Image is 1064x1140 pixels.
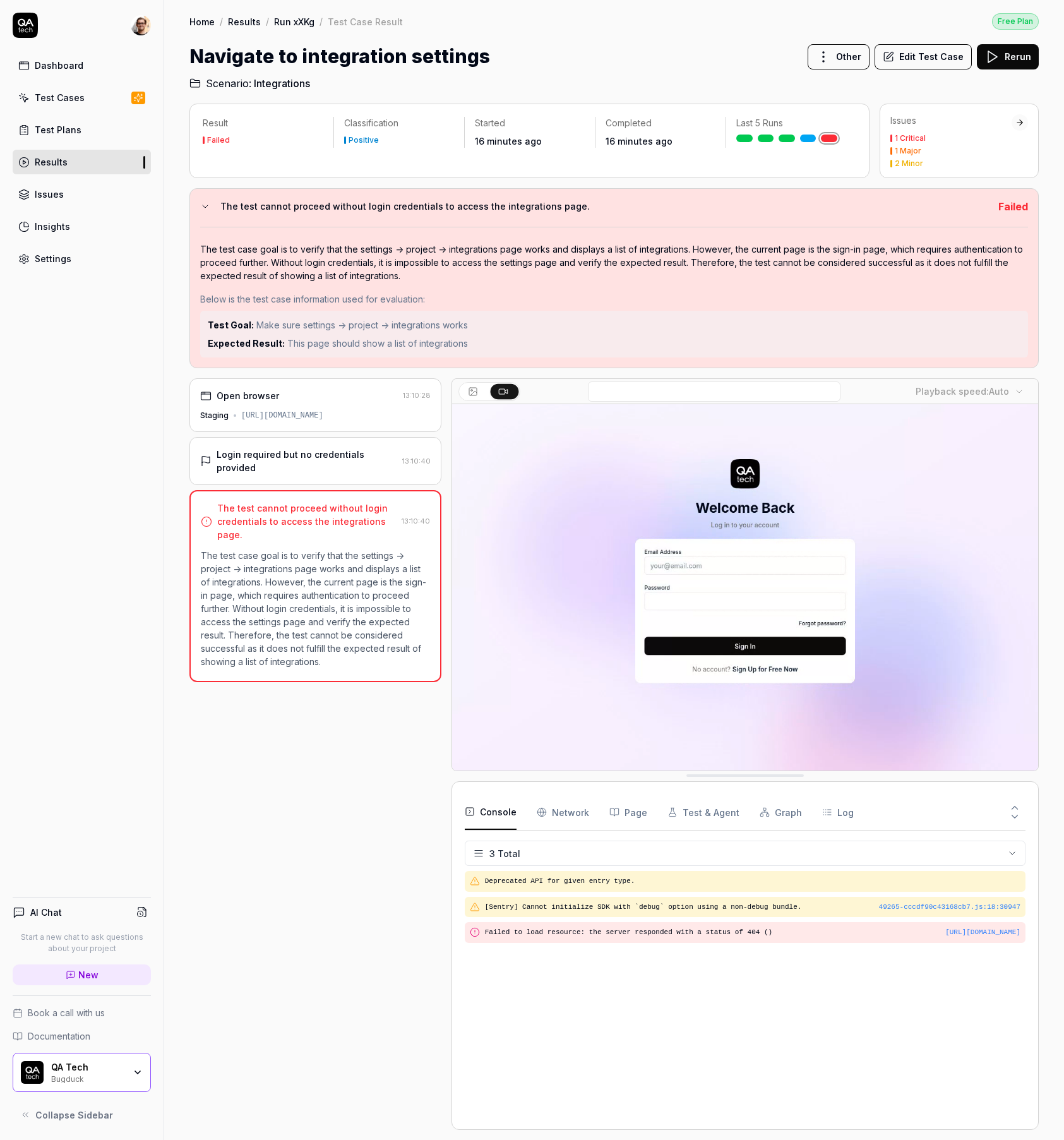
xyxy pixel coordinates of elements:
span: This page should show a list of integrations [287,338,468,349]
span: Collapse Sidebar [35,1108,113,1122]
p: Result [203,117,323,129]
a: Documentation [13,1029,151,1043]
div: Dashboard [35,59,83,72]
button: Console [465,795,517,830]
pre: [Sentry] Cannot initialize SDK with `debug` option using a non-debug bundle. [485,902,1020,913]
time: 16 minutes ago [606,136,672,147]
a: Test Plans [13,117,151,142]
button: Edit Test Case [875,44,972,69]
button: Rerun [977,44,1039,69]
div: Test Cases [35,91,85,104]
div: [URL][DOMAIN_NAME] [241,410,323,421]
p: Classification [344,117,454,129]
h4: AI Chat [30,906,62,919]
a: Insights [13,214,151,239]
button: 49265-cccdf90c43168cb7.js:18:30947 [879,902,1020,913]
time: 13:10:28 [403,391,431,400]
strong: Expected Result: [208,338,285,349]
button: Graph [760,795,802,830]
h3: The test cannot proceed without login credentials to access the integrations page. [220,199,988,214]
p: Last 5 Runs [736,117,846,129]
button: Other [808,44,870,69]
div: 49265-cccdf90c43168cb7.js : 18 : 30947 [879,902,1020,913]
div: Positive [349,136,379,144]
div: Below is the test case information used for evaluation: [200,292,1028,306]
time: 13:10:40 [402,517,430,525]
div: QA Tech [51,1062,124,1073]
div: Results [35,155,68,169]
a: Results [13,150,151,174]
p: The test case goal is to verify that the settings -> project -> integrations page works and displ... [201,549,430,668]
button: The test cannot proceed without login credentials to access the integrations page. [200,199,988,214]
a: Results [228,15,261,28]
div: Settings [35,252,71,265]
div: / [220,15,223,28]
a: Home [189,15,215,28]
div: Bugduck [51,1073,124,1083]
time: 13:10:40 [402,457,431,465]
div: Test Plans [35,123,81,136]
pre: Failed to load resource: the server responded with a status of 404 () [485,927,1020,938]
a: Book a call with us [13,1006,151,1019]
div: / [266,15,269,28]
button: Page [609,795,647,830]
span: Documentation [28,1029,90,1043]
button: Log [822,795,854,830]
a: Test Cases [13,85,151,110]
div: The test cannot proceed without login credentials to access the integrations page. [217,501,397,541]
div: 2 Minor [895,160,923,167]
p: Start a new chat to ask questions about your project [13,932,151,954]
span: Integrations [254,76,310,91]
div: 1 Critical [895,135,926,142]
div: Insights [35,220,70,233]
h1: Navigate to integration settings [189,42,490,71]
p: Completed [606,117,715,129]
span: Book a call with us [28,1006,105,1019]
div: Issues [35,188,64,201]
button: Test & Agent [667,795,739,830]
div: Failed [207,136,230,144]
span: New [78,968,99,981]
a: Settings [13,246,151,271]
span: Make sure settings -> project -> integrations works [256,320,468,330]
time: 16 minutes ago [475,136,542,147]
div: Playback speed: [916,385,1009,398]
img: QA Tech Logo [21,1061,44,1084]
div: / [320,15,323,28]
div: Login required but no credentials provided [217,448,397,474]
a: Scenario:Integrations [189,76,310,91]
span: Failed [998,200,1028,213]
strong: Test Goal: [208,320,254,330]
pre: Deprecated API for given entry type. [485,876,1020,887]
div: Issues [890,114,1012,127]
a: Dashboard [13,53,151,78]
div: Staging [200,410,229,421]
p: Started [475,117,585,129]
a: Run xXKg [274,15,314,28]
a: Issues [13,182,151,207]
div: Open browser [217,389,279,402]
span: Scenario: [203,76,251,91]
div: The test case goal is to verify that the settings -> project -> integrations page works and displ... [200,243,1028,282]
div: Test Case Result [328,15,403,28]
button: Network [537,795,589,830]
img: 704fe57e-bae9-4a0d-8bcb-c4203d9f0bb2.jpeg [131,15,151,35]
button: [URL][DOMAIN_NAME] [945,927,1020,938]
a: New [13,964,151,985]
button: Collapse Sidebar [13,1102,151,1127]
div: 1 Major [895,147,921,155]
button: QA Tech LogoQA TechBugduck [13,1053,151,1092]
a: Free Plan [992,13,1039,30]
